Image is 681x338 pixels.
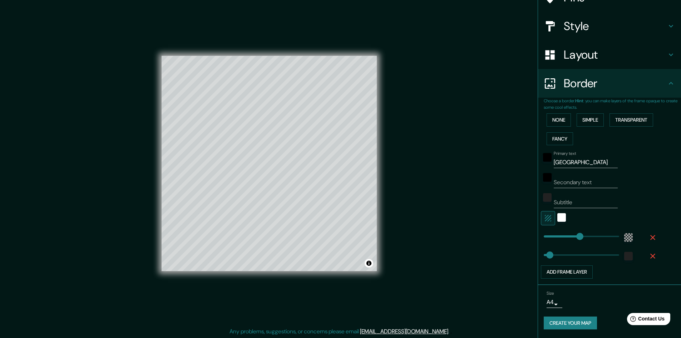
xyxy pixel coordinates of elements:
p: Any problems, suggestions, or concerns please email . [230,327,449,336]
h4: Style [564,19,667,33]
a: [EMAIL_ADDRESS][DOMAIN_NAME] [360,328,448,335]
button: Toggle attribution [365,259,373,268]
label: Primary text [554,151,576,157]
h4: Layout [564,48,667,62]
h4: Border [564,76,667,90]
button: Transparent [610,113,653,127]
button: Add frame layer [541,265,593,279]
iframe: Help widget launcher [617,310,673,330]
b: Hint [575,98,583,104]
div: A4 [547,297,562,308]
div: Layout [538,40,681,69]
button: Create your map [544,317,597,330]
div: . [449,327,450,336]
button: color-222222 [624,252,633,260]
button: Fancy [547,132,573,146]
div: . [450,327,452,336]
button: white [557,213,566,222]
div: Style [538,12,681,40]
p: Choose a border. : you can make layers of the frame opaque to create some cool effects. [544,98,681,111]
button: color-55555544 [624,233,633,242]
button: black [543,153,552,162]
label: Size [547,290,554,296]
button: black [543,173,552,182]
button: Simple [577,113,604,127]
button: color-222222 [543,193,552,202]
div: Border [538,69,681,98]
button: None [547,113,571,127]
